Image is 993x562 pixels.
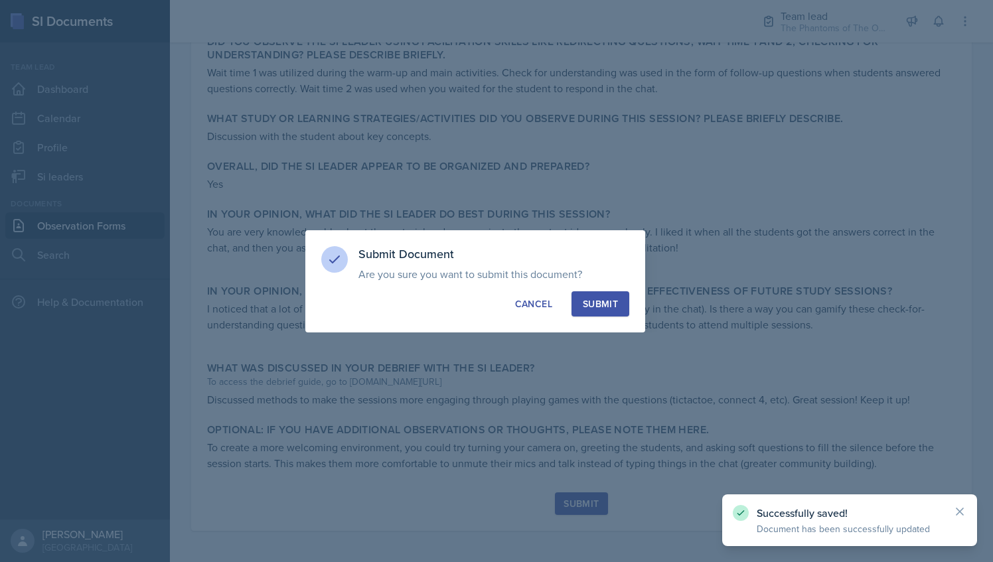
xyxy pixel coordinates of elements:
button: Submit [572,291,629,316]
p: Document has been successfully updated [757,522,943,535]
div: Submit [583,297,618,311]
h3: Submit Document [358,246,629,262]
button: Cancel [504,291,564,316]
p: Successfully saved! [757,506,943,520]
p: Are you sure you want to submit this document? [358,267,629,281]
div: Cancel [515,297,552,311]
